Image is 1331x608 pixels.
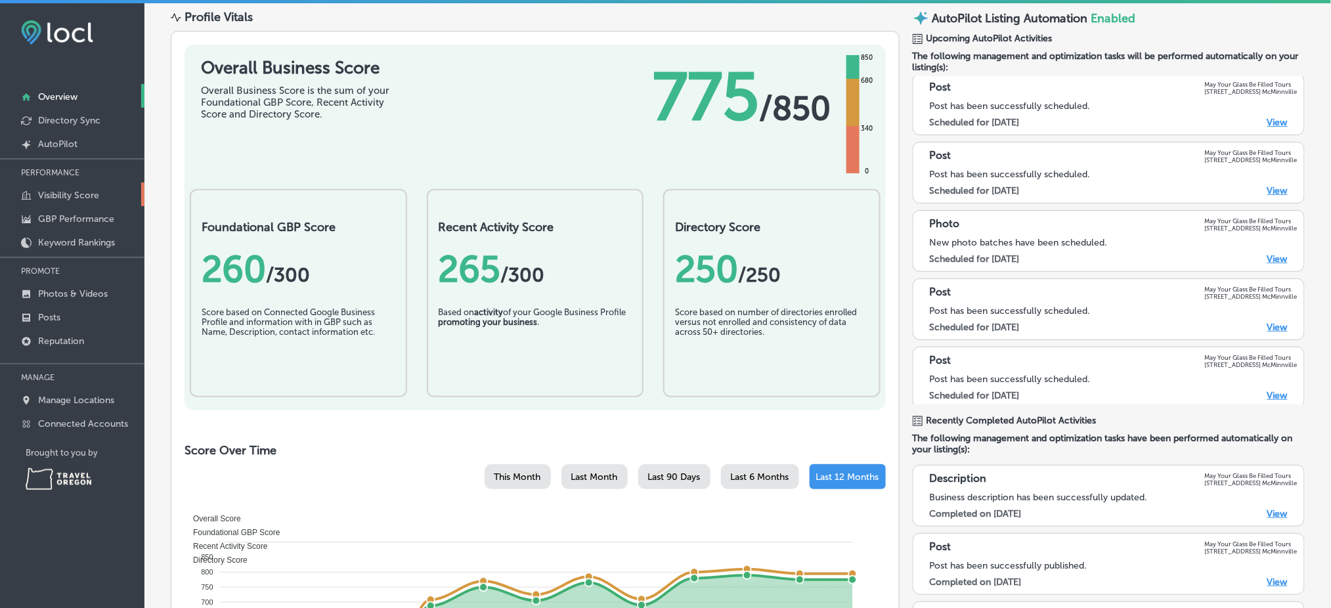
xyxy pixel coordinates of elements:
div: Score based on Connected Google Business Profile and information with in GBP such as Name, Descri... [202,307,395,373]
p: AutoPilot [38,139,77,150]
p: [STREET_ADDRESS] McMinnville [1205,225,1298,232]
div: Post has been successfully scheduled. [930,100,1298,112]
a: View [1267,390,1288,401]
p: Post [930,354,951,368]
span: This Month [494,471,541,483]
h2: Directory Score [675,220,869,234]
a: View [1267,508,1288,519]
h2: Foundational GBP Score [202,220,395,234]
p: Post [930,149,951,163]
p: [STREET_ADDRESS] McMinnville [1205,479,1298,487]
p: May Your Glass Be Filled Tours [1205,540,1298,548]
div: 680 [859,76,876,86]
div: 265 [439,248,632,291]
p: [STREET_ADDRESS] McMinnville [1205,548,1298,555]
p: AutoPilot Listing Automation [932,11,1088,26]
label: Scheduled for [DATE] [930,390,1020,401]
span: /300 [501,263,545,287]
p: Photos & Videos [38,288,108,299]
span: Last 12 Months [816,471,879,483]
div: Post has been successfully scheduled. [930,374,1298,385]
h2: Recent Activity Score [439,220,632,234]
div: Profile Vitals [185,10,253,24]
b: promoting your business [439,317,538,327]
div: 850 [859,53,876,63]
p: Reputation [38,336,84,347]
span: Enabled [1091,11,1136,26]
p: Manage Locations [38,395,114,406]
p: May Your Glass Be Filled Tours [1205,286,1298,293]
span: / 850 [760,89,831,128]
span: Last Month [571,471,618,483]
p: [STREET_ADDRESS] McMinnville [1205,156,1298,163]
div: Overall Business Score is the sum of your Foundational GBP Score, Recent Activity Score and Direc... [201,85,398,120]
tspan: 800 [201,568,213,576]
p: [STREET_ADDRESS] McMinnville [1205,88,1298,95]
span: Overall Score [183,514,241,523]
span: Directory Score [183,555,248,565]
span: 775 [653,58,760,137]
p: Keyword Rankings [38,237,115,248]
p: May Your Glass Be Filled Tours [1205,149,1298,156]
p: GBP Performance [38,213,114,225]
span: Recent Activity Score [183,542,267,551]
p: Brought to you by [26,448,144,458]
img: Travel Oregon [26,468,91,490]
img: fda3e92497d09a02dc62c9cd864e3231.png [21,20,93,45]
img: autopilot-icon [913,10,929,26]
p: May Your Glass Be Filled Tours [1205,217,1298,225]
label: Scheduled for [DATE] [930,185,1020,196]
p: May Your Glass Be Filled Tours [1205,81,1298,88]
label: Scheduled for [DATE] [930,322,1020,333]
label: Completed on [DATE] [930,508,1022,519]
span: Recently Completed AutoPilot Activities [927,415,1097,426]
p: Description [930,472,987,487]
span: The following management and optimization tasks have been performed automatically on your listing... [913,433,1305,455]
p: Post [930,286,951,300]
label: Scheduled for [DATE] [930,117,1020,128]
p: Directory Sync [38,115,100,126]
h1: Overall Business Score [201,58,398,78]
p: Posts [38,312,60,323]
p: May Your Glass Be Filled Tours [1205,472,1298,479]
p: [STREET_ADDRESS] McMinnville [1205,293,1298,300]
a: View [1267,322,1288,333]
span: The following management and optimization tasks will be performed automatically on your listing(s): [913,51,1305,73]
a: View [1267,253,1288,265]
p: Overview [38,91,77,102]
p: Visibility Score [38,190,99,201]
span: Upcoming AutoPilot Activities [927,33,1053,44]
div: Post has been successfully scheduled. [930,305,1298,316]
div: Based on of your Google Business Profile . [439,307,632,373]
span: Last 90 Days [648,471,701,483]
div: 0 [863,166,872,177]
a: View [1267,185,1288,196]
tspan: 700 [201,598,213,606]
span: Last 6 Months [731,471,789,483]
label: Scheduled for [DATE] [930,253,1020,265]
p: Connected Accounts [38,418,128,429]
div: Post has been successfully scheduled. [930,169,1298,180]
div: Business description has been successfully updated. [930,492,1298,503]
a: View [1267,576,1288,588]
tspan: 750 [201,583,213,591]
b: activity [475,307,504,317]
div: New photo batches have been scheduled. [930,237,1298,248]
span: /250 [738,263,781,287]
h2: Score Over Time [185,443,886,458]
div: Score based on number of directories enrolled versus not enrolled and consistency of data across ... [675,307,869,373]
div: 260 [202,248,395,291]
span: Foundational GBP Score [183,528,280,537]
p: [STREET_ADDRESS] McMinnville [1205,361,1298,368]
div: 340 [859,123,876,134]
div: Post has been successfully published. [930,560,1298,571]
span: / 300 [266,263,310,287]
label: Completed on [DATE] [930,576,1022,588]
div: 250 [675,248,869,291]
p: Photo [930,217,960,232]
tspan: 850 [201,554,213,561]
p: Post [930,81,951,95]
a: View [1267,117,1288,128]
p: Post [930,540,951,555]
p: May Your Glass Be Filled Tours [1205,354,1298,361]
